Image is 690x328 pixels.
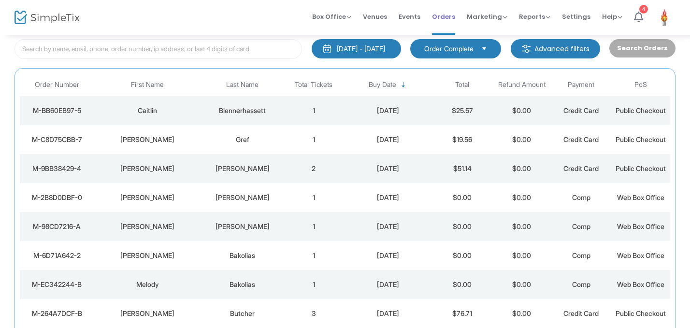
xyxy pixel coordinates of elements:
span: Public Checkout [616,309,666,317]
td: $0.00 [432,241,492,270]
div: 2025-08-24 [346,106,430,115]
div: Natasha [97,222,199,231]
td: $0.00 [492,183,551,212]
span: Credit Card [563,135,599,143]
div: M-264A7DCF-B [22,309,92,318]
span: Reports [519,12,550,21]
span: Settings [562,4,590,29]
td: 3 [284,299,344,328]
span: First Name [131,81,164,89]
span: Order Complete [424,44,474,54]
input: Search by name, email, phone, order number, ip address, or last 4 digits of card [14,39,302,59]
div: Joan [97,309,199,318]
span: Credit Card [563,106,599,114]
span: Public Checkout [616,106,666,114]
div: [DATE] - [DATE] [337,44,385,54]
div: 2025-08-24 [346,222,430,231]
div: Data table [20,73,670,328]
div: M-98CD7216-A [22,222,92,231]
span: Comp [572,280,590,288]
td: 1 [284,270,344,299]
div: M-2B8D0DBF-0 [22,193,92,202]
div: 2025-08-24 [346,193,430,202]
td: $0.00 [492,96,551,125]
th: Total [432,73,492,96]
span: Buy Date [369,81,396,89]
span: Comp [572,222,590,230]
m-button: Advanced filters [511,39,600,58]
span: Public Checkout [616,164,666,172]
div: 2025-08-24 [346,135,430,144]
td: $76.71 [432,299,492,328]
span: Last Name [226,81,259,89]
div: Bakolias [203,280,282,289]
img: filter [521,44,531,54]
td: $0.00 [492,299,551,328]
div: Richardson [203,164,282,173]
button: [DATE] - [DATE] [312,39,401,58]
div: 2025-08-23 [346,309,430,318]
span: Payment [568,81,594,89]
button: Select [477,43,491,54]
div: 4 [639,5,648,14]
div: Thomas [203,222,282,231]
span: Web Box Office [617,222,664,230]
div: Barnard [203,193,282,202]
span: Orders [432,4,455,29]
div: Katharina [97,135,199,144]
div: Blennerhassett [203,106,282,115]
td: 1 [284,241,344,270]
div: M-BB60EB97-5 [22,106,92,115]
span: Web Box Office [617,251,664,259]
div: Ali Joy [97,164,199,173]
div: Elissa [97,193,199,202]
div: Bakolias [203,251,282,260]
th: Total Tickets [284,73,344,96]
th: Refund Amount [492,73,551,96]
span: Comp [572,251,590,259]
div: Butcher [203,309,282,318]
td: 1 [284,183,344,212]
span: Order Number [35,81,79,89]
td: $0.00 [492,125,551,154]
td: 1 [284,212,344,241]
div: 2025-08-24 [346,251,430,260]
span: Web Box Office [617,280,664,288]
span: Help [602,12,622,21]
td: $0.00 [492,241,551,270]
td: 2 [284,154,344,183]
span: Marketing [467,12,507,21]
td: $0.00 [492,154,551,183]
div: 2025-08-24 [346,280,430,289]
td: 1 [284,96,344,125]
td: $0.00 [432,183,492,212]
span: Sortable [400,81,407,89]
div: M-C8D75CBB-7 [22,135,92,144]
div: Melody [97,280,199,289]
td: $51.14 [432,154,492,183]
td: $0.00 [492,270,551,299]
td: $0.00 [492,212,551,241]
div: M-9BB38429-4 [22,164,92,173]
td: $0.00 [432,270,492,299]
div: M-6D71A642-2 [22,251,92,260]
div: Caitlin [97,106,199,115]
span: Web Box Office [617,193,664,201]
td: $0.00 [432,212,492,241]
span: Public Checkout [616,135,666,143]
span: Venues [363,4,387,29]
span: PoS [634,81,647,89]
div: 2025-08-24 [346,164,430,173]
div: John [97,251,199,260]
span: Comp [572,193,590,201]
span: Credit Card [563,164,599,172]
td: 1 [284,125,344,154]
td: $25.57 [432,96,492,125]
div: M-EC342244-B [22,280,92,289]
span: Events [399,4,420,29]
td: $19.56 [432,125,492,154]
img: monthly [322,44,332,54]
span: Box Office [312,12,351,21]
span: Credit Card [563,309,599,317]
div: Gref [203,135,282,144]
